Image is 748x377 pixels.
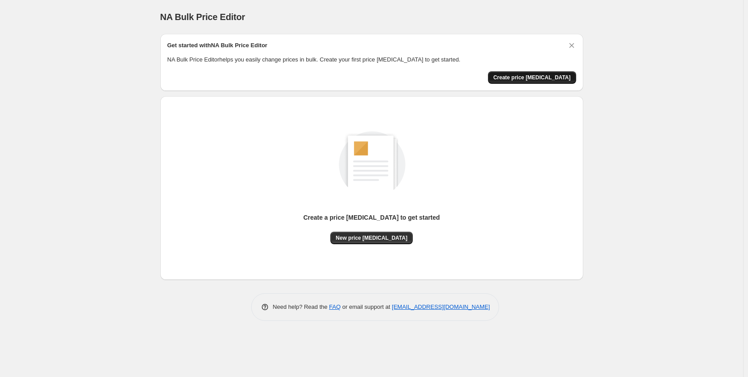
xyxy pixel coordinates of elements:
span: or email support at [341,303,392,310]
span: Need help? Read the [273,303,329,310]
a: [EMAIL_ADDRESS][DOMAIN_NAME] [392,303,490,310]
span: NA Bulk Price Editor [160,12,245,22]
a: FAQ [329,303,341,310]
span: Create price [MEDICAL_DATA] [493,74,571,81]
button: Create price change job [488,71,576,84]
p: Create a price [MEDICAL_DATA] to get started [303,213,440,222]
button: Dismiss card [567,41,576,50]
span: New price [MEDICAL_DATA] [336,234,407,242]
p: NA Bulk Price Editor helps you easily change prices in bulk. Create your first price [MEDICAL_DAT... [167,55,576,64]
h2: Get started with NA Bulk Price Editor [167,41,268,50]
button: New price [MEDICAL_DATA] [330,232,413,244]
